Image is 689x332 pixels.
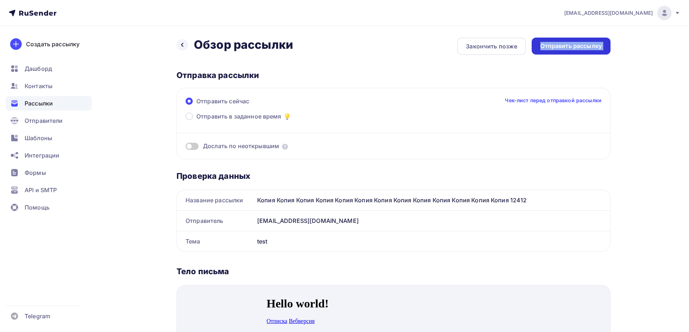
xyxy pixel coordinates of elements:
a: Шаблоны [6,131,92,145]
div: [EMAIL_ADDRESS][DOMAIN_NAME] [254,211,610,231]
div: Тема [177,231,254,251]
h1: Hello world! [3,3,257,16]
div: Проверка данных [176,171,611,181]
span: [EMAIL_ADDRESS][DOMAIN_NAME] [564,9,653,17]
span: Дослать по неоткрывшим [203,142,279,150]
span: Отправители [25,116,63,125]
a: Отписка [3,24,24,30]
div: Отправить рассылку [540,42,602,50]
span: Формы [25,168,46,177]
span: Интеграции [25,151,59,160]
div: Копия Копия Копия Копия Копия Копия Копия Копия Копия Копия Копия Копия Копия 12412 [254,190,610,210]
h2: Обзор рассылки [194,38,293,52]
span: Дашборд [25,64,52,73]
a: Чек-лист перед отправкой рассылки [505,97,601,104]
span: Telegram [25,312,50,320]
span: Контакты [25,82,52,90]
span: Шаблоны [25,134,52,142]
a: Рассылки [6,96,92,111]
span: API и SMTP [25,186,57,194]
a: Вебверсия [25,24,51,30]
div: Закончить позже [466,42,517,51]
a: Формы [6,165,92,180]
span: Отправить в заданное время [196,112,281,121]
span: Рассылки [25,99,53,108]
div: Создать рассылку [26,40,80,48]
span: Отправить сейчас [196,97,249,105]
a: Контакты [6,79,92,93]
a: Дашборд [6,61,92,76]
div: test [254,231,610,251]
div: Название рассылки [177,190,254,210]
div: Отправитель [177,211,254,231]
a: Отправители [6,113,92,128]
span: Помощь [25,203,50,212]
a: [EMAIL_ADDRESS][DOMAIN_NAME] [564,6,680,20]
div: Тело письма [176,266,611,276]
div: Отправка рассылки [176,70,611,80]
